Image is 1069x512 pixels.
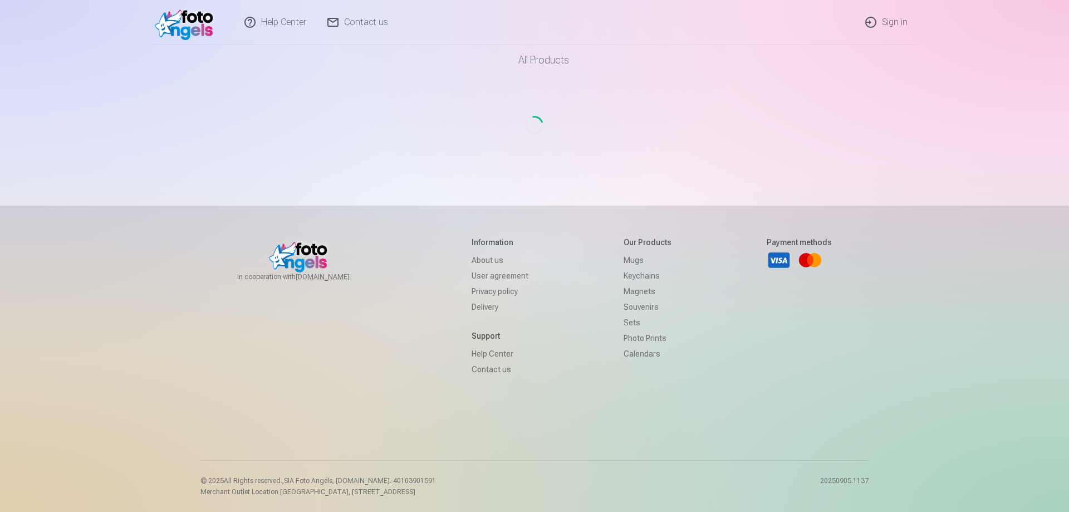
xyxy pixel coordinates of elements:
a: Keychains [624,268,671,284]
p: 20250905.1137 [820,476,869,496]
a: Calendars [624,346,671,362]
a: Help Center [472,346,528,362]
a: Visa [767,248,791,272]
h5: Our products [624,237,671,248]
a: Sets [624,315,671,330]
span: In cooperation with [237,272,376,281]
a: Photo prints [624,330,671,346]
a: Souvenirs [624,299,671,315]
a: About us [472,252,528,268]
h5: Payment methods [767,237,832,248]
a: Mugs [624,252,671,268]
a: Mastercard [798,248,822,272]
a: Magnets [624,284,671,299]
a: Privacy policy [472,284,528,299]
a: Contact us [472,362,528,377]
a: [DOMAIN_NAME] [296,272,376,281]
a: All products [487,45,582,76]
a: Delivery [472,299,528,315]
h5: Support [472,330,528,342]
a: User agreement [472,268,528,284]
h5: Information [472,237,528,248]
img: /v1 [155,4,219,40]
span: SIA Foto Angels, [DOMAIN_NAME]. 40103901591 [284,477,436,485]
p: Merchant Outlet Location [GEOGRAPHIC_DATA], [STREET_ADDRESS] [200,487,436,496]
p: © 2025 All Rights reserved. , [200,476,436,485]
